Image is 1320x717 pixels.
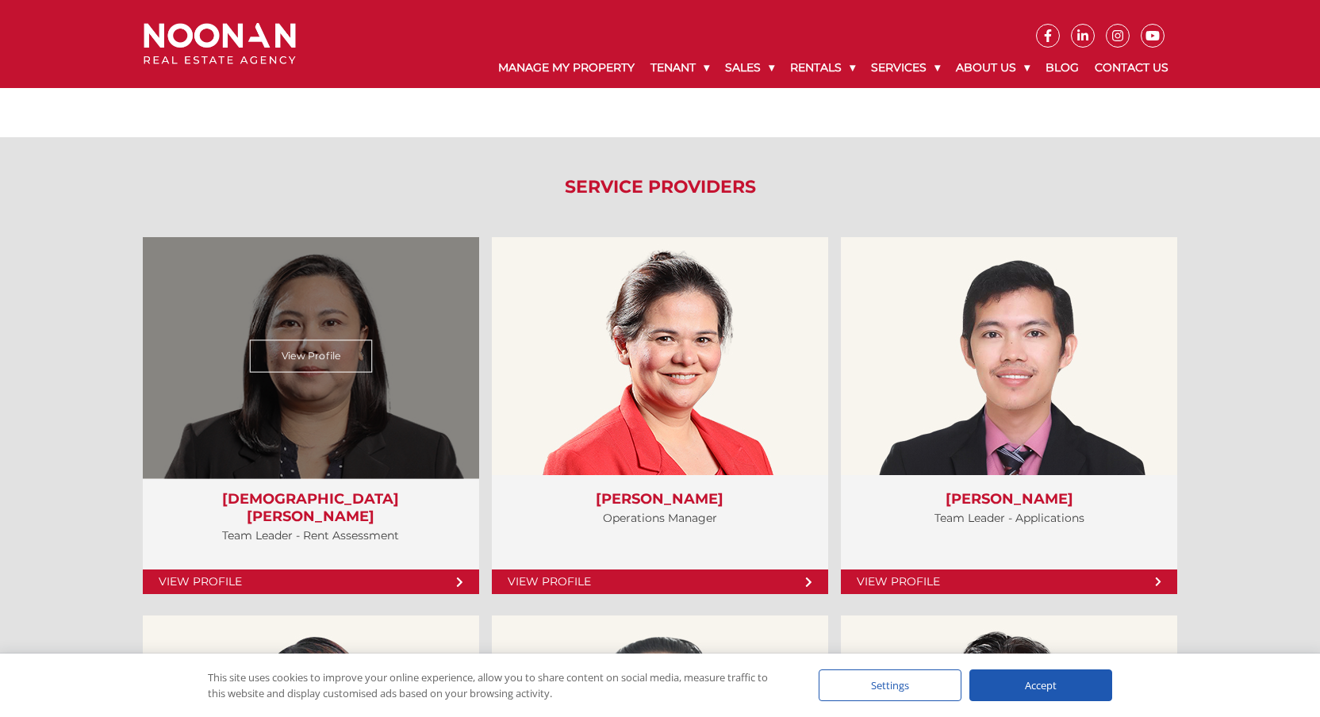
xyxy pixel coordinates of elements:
[159,526,463,546] p: Team Leader - Rent Assessment
[132,177,1189,197] h2: Service Providers
[490,48,643,88] a: Manage My Property
[948,48,1038,88] a: About Us
[841,569,1177,594] a: View Profile
[159,491,463,525] h3: [DEMOGRAPHIC_DATA] [PERSON_NAME]
[492,569,828,594] a: View Profile
[969,669,1112,701] div: Accept
[1038,48,1087,88] a: Blog
[508,491,812,508] h3: [PERSON_NAME]
[782,48,863,88] a: Rentals
[508,508,812,528] p: Operations Manager
[143,569,479,594] a: View Profile
[1087,48,1176,88] a: Contact Us
[717,48,782,88] a: Sales
[144,23,296,65] img: Noonan Real Estate Agency
[208,669,787,701] div: This site uses cookies to improve your online experience, allow you to share content on social me...
[857,491,1161,508] h3: [PERSON_NAME]
[863,48,948,88] a: Services
[857,508,1161,528] p: Team Leader - Applications
[643,48,717,88] a: Tenant
[819,669,961,701] div: Settings
[249,340,372,373] a: View Profile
